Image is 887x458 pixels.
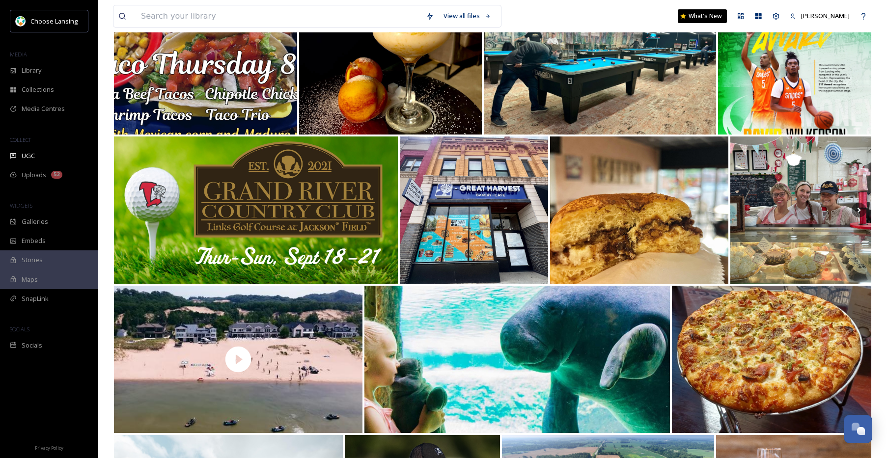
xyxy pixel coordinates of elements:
span: Galleries [22,217,48,226]
span: MEDIA [10,51,27,58]
img: A big, pie shop welcome to PEAK SUMMER. All of the best August flavors and we’ve got the goods to... [730,136,871,284]
img: thumbnail [114,286,362,433]
img: Our inaugural flight to Tampa, Florida, through BreezeAirways is only a few short months away! ✈️... [364,286,670,433]
span: Maps [22,275,38,284]
span: Media Centres [22,104,65,113]
span: Choose Lansing [30,17,78,26]
input: Search your library [136,5,421,27]
div: 52 [51,171,62,179]
span: Embeds [22,236,46,245]
span: WIDGETS [10,202,32,209]
img: This might be one of my favorites… TIRAMISU DONUT. . . #donuts #donutsofinstagram #treatyoself #p... [550,136,728,284]
span: Library [22,66,41,75]
a: View all files [439,6,496,26]
span: SOCIALS [10,325,29,333]
a: What's New [678,9,727,23]
span: Stories [22,255,43,265]
span: UGC [22,151,35,161]
span: COLLECT [10,136,31,143]
img: logo.jpeg [16,16,26,26]
span: [PERSON_NAME] [801,11,850,20]
button: Open Chat [844,415,872,443]
img: Coming soon... greatharvestlansing at 214 S Washington Square in Downtown Lansing! [400,136,548,284]
img: Light Up the Fall at Grand River Country Club — Glow Golf Returns with Unbeatable Rates! 🍁⛳ Get r... [114,136,398,284]
img: Right on time for the dog days of summer! THE GOAT starts with garlic olive oil base, houseblend ... [672,286,871,433]
span: Socials [22,341,42,350]
a: Privacy Policy [35,441,63,453]
a: [PERSON_NAME] [785,6,855,26]
span: Privacy Policy [35,445,63,451]
span: Uploads [22,170,46,180]
span: SnapLink [22,294,49,303]
span: Collections [22,85,54,94]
